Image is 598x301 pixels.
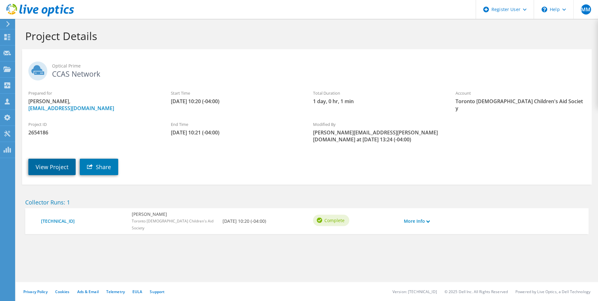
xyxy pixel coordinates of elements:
[106,289,125,294] a: Telemetry
[55,289,70,294] a: Cookies
[28,98,158,112] span: [PERSON_NAME],
[80,159,118,175] a: Share
[542,7,547,12] svg: \n
[581,4,591,15] span: MM
[150,289,165,294] a: Support
[28,90,158,96] label: Prepared for
[28,129,158,136] span: 2654186
[132,211,219,218] b: [PERSON_NAME]
[41,218,125,225] a: [TECHNICAL_ID]
[456,98,585,112] span: Toronto [DEMOGRAPHIC_DATA] Children's Aid Society
[223,218,266,225] b: [DATE] 10:20 (-04:00)
[515,289,590,294] li: Powered by Live Optics, a Dell Technology
[171,129,301,136] span: [DATE] 10:21 (-04:00)
[171,121,301,127] label: End Time
[132,218,213,231] span: Toronto [DEMOGRAPHIC_DATA] Children's Aid Society
[171,90,301,96] label: Start Time
[404,218,430,225] a: More Info
[28,121,158,127] label: Project ID
[52,62,585,69] span: Optical Prime
[171,98,301,105] span: [DATE] 10:20 (-04:00)
[444,289,508,294] li: © 2025 Dell Inc. All Rights Reserved
[28,159,76,175] a: View Project
[25,199,589,206] h2: Collector Runs: 1
[324,217,345,224] span: Complete
[23,289,48,294] a: Privacy Policy
[28,62,585,77] h2: CCAS Network
[313,129,443,143] span: [PERSON_NAME][EMAIL_ADDRESS][PERSON_NAME][DOMAIN_NAME] at [DATE] 13:24 (-04:00)
[28,105,114,112] a: [EMAIL_ADDRESS][DOMAIN_NAME]
[77,289,99,294] a: Ads & Email
[313,98,443,105] span: 1 day, 0 hr, 1 min
[132,289,142,294] a: EULA
[313,90,443,96] label: Total Duration
[313,121,443,127] label: Modified By
[25,29,585,43] h1: Project Details
[392,289,437,294] li: Version: [TECHNICAL_ID]
[456,90,585,96] label: Account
